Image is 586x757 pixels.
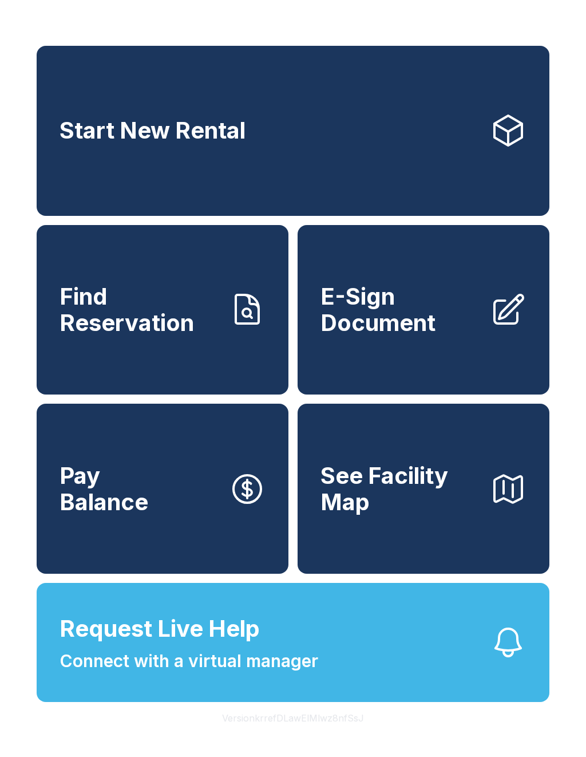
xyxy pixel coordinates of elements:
[37,583,549,702] button: Request Live HelpConnect with a virtual manager
[60,463,148,515] span: Pay Balance
[37,404,288,574] button: PayBalance
[213,702,373,734] button: VersionkrrefDLawElMlwz8nfSsJ
[37,225,288,395] a: Find Reservation
[37,46,549,216] a: Start New Rental
[298,404,549,574] button: See Facility Map
[60,612,260,646] span: Request Live Help
[60,283,220,336] span: Find Reservation
[298,225,549,395] a: E-Sign Document
[320,283,481,336] span: E-Sign Document
[60,117,246,144] span: Start New Rental
[320,463,481,515] span: See Facility Map
[60,648,318,674] span: Connect with a virtual manager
